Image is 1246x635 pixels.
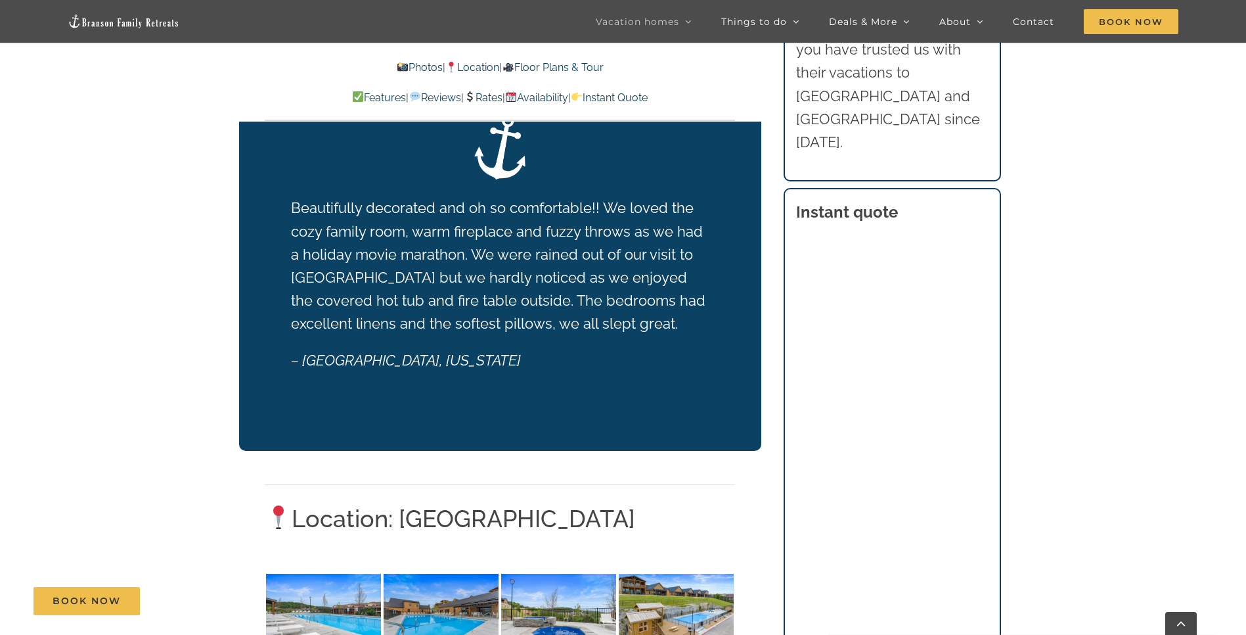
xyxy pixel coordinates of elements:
img: 📍 [446,62,456,72]
img: 📸 [397,62,408,72]
img: 📆 [506,91,516,102]
span: Contact [1013,17,1054,26]
a: Book Now [33,587,140,615]
img: 📍 [267,506,290,529]
a: Photos [397,61,443,74]
span: Book Now [1084,9,1178,34]
img: 👉 [571,91,582,102]
a: Floor Plans & Tour [502,61,603,74]
p: Beautifully decorated and oh so comfortable!! We loved the cozy family room, warm fireplace and f... [291,197,709,335]
h2: Location: [GEOGRAPHIC_DATA] [265,502,735,535]
p: | | [265,59,735,76]
span: Vacation homes [596,17,679,26]
a: Location [445,61,499,74]
img: 💬 [410,91,420,102]
span: Deals & More [829,17,897,26]
span: Things to do [721,17,787,26]
img: Branson Family Retreats [467,114,533,180]
a: Availability [505,91,568,104]
img: 🎥 [503,62,514,72]
img: Branson Family Retreats Logo [68,14,179,29]
span: Book Now [53,596,121,607]
span: About [939,17,971,26]
p: | | | | [265,89,735,106]
img: ✅ [353,91,363,102]
a: Features [352,91,406,104]
p: Thousands of families like you have trusted us with their vacations to [GEOGRAPHIC_DATA] and [GEO... [796,15,988,154]
em: – [GEOGRAPHIC_DATA], [US_STATE] [291,352,521,369]
a: Rates [464,91,502,104]
img: 💲 [464,91,475,102]
a: Reviews [409,91,460,104]
a: Instant Quote [571,91,648,104]
strong: Instant quote [796,202,898,222]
